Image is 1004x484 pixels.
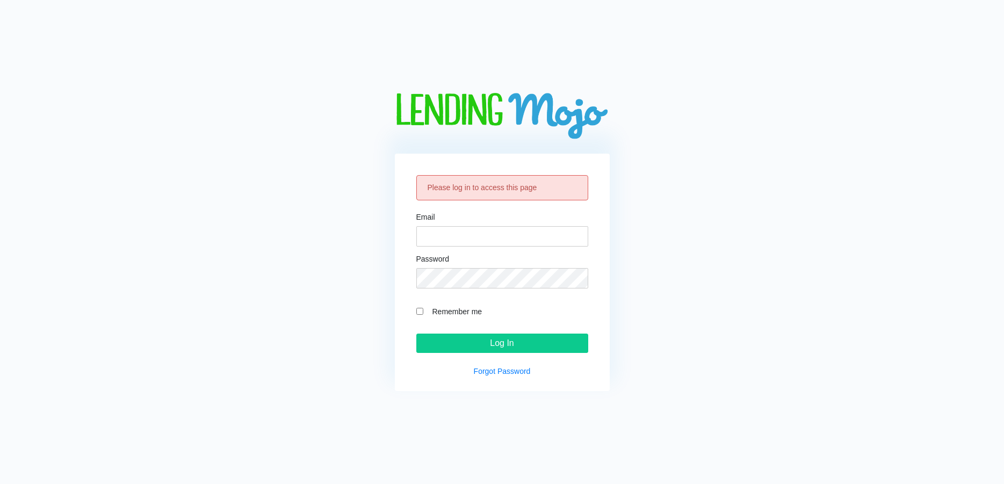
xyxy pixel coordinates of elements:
[395,93,610,141] img: logo-big.png
[474,367,531,375] a: Forgot Password
[416,213,435,221] label: Email
[416,334,588,353] input: Log In
[427,305,588,317] label: Remember me
[416,175,588,200] div: Please log in to access this page
[416,255,449,263] label: Password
